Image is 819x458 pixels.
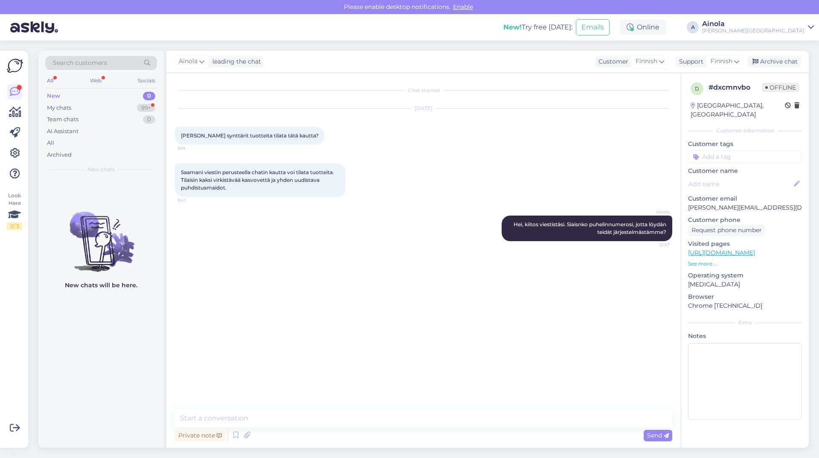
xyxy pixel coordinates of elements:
button: Emails [576,19,610,35]
p: Customer tags [688,140,802,149]
p: Visited pages [688,239,802,248]
div: 2 / 3 [7,222,22,230]
div: 0 [143,92,155,100]
span: Finnish [636,57,657,66]
div: A [687,21,699,33]
p: Customer email [688,194,802,203]
div: New [47,92,60,100]
div: Archived [47,151,72,159]
div: 0 [143,115,155,124]
div: leading the chat [209,57,261,66]
p: Chrome [TECHNICAL_ID] [688,301,802,310]
div: Try free [DATE]: [503,22,572,32]
span: 12:47 [638,242,670,248]
div: [GEOGRAPHIC_DATA], [GEOGRAPHIC_DATA] [691,101,785,119]
span: Hei, kiitos viestistäsi. Siaisnko puhelinnumerosi, jotta löydän teidät järjestelmästämme? [514,221,668,235]
div: Chat started [175,87,672,94]
div: Archive chat [747,56,801,67]
span: d [695,85,699,92]
div: Online [620,20,666,35]
div: Socials [136,75,157,86]
p: Customer name [688,166,802,175]
div: # dxcmnvbo [709,82,762,93]
span: Send [647,432,669,439]
img: No chats [38,196,164,273]
span: 9:19 [177,145,209,152]
div: Web [88,75,103,86]
div: Request phone number [688,225,765,236]
div: Customer [595,57,628,66]
p: New chats will be here. [65,281,137,290]
a: Ainola[PERSON_NAME][GEOGRAPHIC_DATA] [702,20,814,34]
span: New chats [87,166,115,173]
p: Browser [688,292,802,301]
span: 9:41 [177,197,209,204]
input: Add name [688,179,792,189]
a: [URL][DOMAIN_NAME] [688,249,755,257]
p: Operating system [688,271,802,280]
div: Customer information [688,127,802,134]
div: My chats [47,104,71,112]
div: All [47,139,54,147]
div: 99+ [137,104,155,112]
p: Notes [688,332,802,341]
p: [MEDICAL_DATA] [688,280,802,289]
b: New! [503,23,522,31]
p: Customer phone [688,216,802,225]
div: Ainola [702,20,804,27]
span: Ainola [179,57,197,66]
div: [PERSON_NAME][GEOGRAPHIC_DATA] [702,27,804,34]
span: Search customers [53,58,107,67]
p: [PERSON_NAME][EMAIL_ADDRESS][DOMAIN_NAME] [688,203,802,212]
div: Extra [688,319,802,327]
input: Add a tag [688,150,802,163]
div: Private note [175,430,225,441]
div: AI Assistant [47,127,78,136]
div: Support [676,57,703,66]
span: Offline [762,83,799,92]
span: Enable [450,3,476,11]
div: All [45,75,55,86]
div: Team chats [47,115,78,124]
span: Ainola [638,209,670,215]
span: Finnish [711,57,732,66]
span: Saamani viestin perusteella chatin kautta voi tilata tuotteita. Tilaisin kaksi virkistävää kasvov... [181,169,335,191]
div: [DATE] [175,105,672,112]
p: See more ... [688,260,802,268]
img: Askly Logo [7,58,23,74]
div: Look Here [7,192,22,230]
span: [PERSON_NAME] synttärit tuotteita tilata tätä kautta? [181,132,319,139]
